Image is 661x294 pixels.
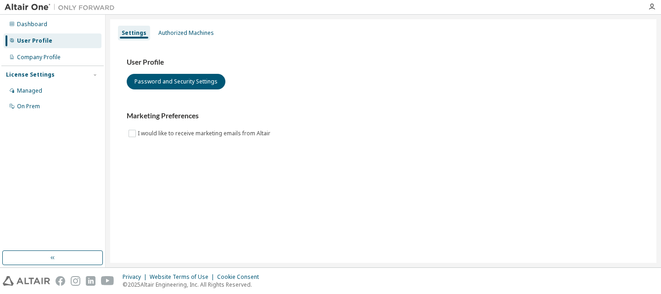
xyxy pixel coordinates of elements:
[158,29,214,37] div: Authorized Machines
[17,54,61,61] div: Company Profile
[123,281,264,288] p: © 2025 Altair Engineering, Inc. All Rights Reserved.
[101,276,114,286] img: youtube.svg
[17,21,47,28] div: Dashboard
[71,276,80,286] img: instagram.svg
[5,3,119,12] img: Altair One
[127,74,225,89] button: Password and Security Settings
[17,103,40,110] div: On Prem
[138,128,272,139] label: I would like to receive marketing emails from Altair
[127,58,640,67] h3: User Profile
[17,87,42,94] div: Managed
[56,276,65,286] img: facebook.svg
[217,273,264,281] div: Cookie Consent
[17,37,52,44] div: User Profile
[127,111,640,121] h3: Marketing Preferences
[122,29,146,37] div: Settings
[150,273,217,281] div: Website Terms of Use
[3,276,50,286] img: altair_logo.svg
[86,276,95,286] img: linkedin.svg
[123,273,150,281] div: Privacy
[6,71,55,78] div: License Settings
